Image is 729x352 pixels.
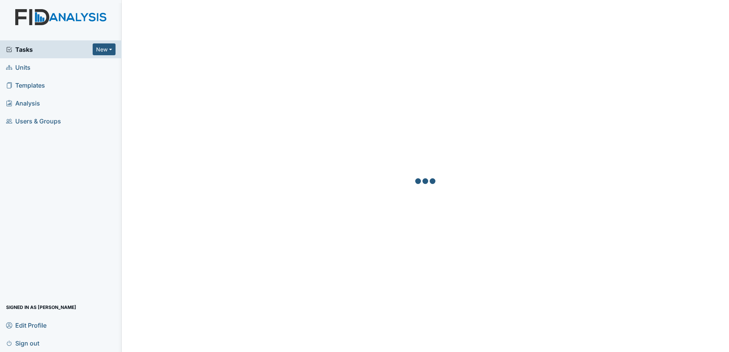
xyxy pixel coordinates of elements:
[6,319,47,331] span: Edit Profile
[6,115,61,127] span: Users & Groups
[6,97,40,109] span: Analysis
[93,43,116,55] button: New
[6,45,93,54] a: Tasks
[6,79,45,91] span: Templates
[6,337,39,349] span: Sign out
[6,301,76,313] span: Signed in as [PERSON_NAME]
[6,61,31,73] span: Units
